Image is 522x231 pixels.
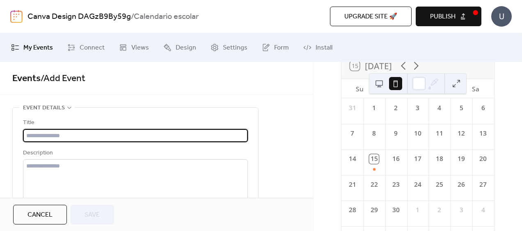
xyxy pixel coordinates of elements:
div: 20 [478,154,488,164]
div: 21 [348,180,357,189]
div: 31 [348,103,357,113]
div: 10 [413,129,422,138]
span: Upgrade site 🚀 [344,12,397,22]
div: 12 [457,129,466,138]
div: 2 [391,103,401,113]
a: Design [157,36,202,59]
span: Views [131,43,149,53]
div: 14 [348,154,357,164]
div: 11 [435,129,444,138]
div: 26 [457,180,466,189]
div: 5 [457,103,466,113]
b: / [131,9,134,25]
span: Event details [23,103,65,113]
button: Cancel [13,205,67,224]
div: 30 [391,205,401,215]
div: 2 [435,205,444,215]
div: 15 [369,154,379,164]
div: 18 [435,154,444,164]
div: 17 [413,154,422,164]
span: / Add Event [41,70,85,88]
div: 16 [391,154,401,164]
div: 1 [369,103,379,113]
div: 29 [369,205,379,215]
div: 3 [457,205,466,215]
a: Settings [204,36,254,59]
a: Connect [61,36,111,59]
div: Su [350,79,369,98]
div: 9 [391,129,401,138]
button: Upgrade site 🚀 [330,7,412,26]
div: 8 [369,129,379,138]
span: Settings [223,43,247,53]
div: 4 [478,205,488,215]
a: Install [297,36,339,59]
div: Title [23,118,246,128]
div: 25 [435,180,444,189]
button: Publish [416,7,481,26]
a: Form [256,36,295,59]
a: My Events [5,36,59,59]
div: 19 [457,154,466,164]
span: Form [274,43,289,53]
div: 27 [478,180,488,189]
div: 24 [413,180,422,189]
span: Cancel [27,210,53,220]
div: 1 [413,205,422,215]
a: Canva Design DAGzB9By59g [27,9,131,25]
span: My Events [23,43,53,53]
div: Description [23,148,246,158]
div: 23 [391,180,401,189]
div: 13 [478,129,488,138]
b: Calendario escolar [134,9,199,25]
span: Design [176,43,196,53]
div: 3 [413,103,422,113]
div: 7 [348,129,357,138]
span: Install [316,43,332,53]
a: Views [113,36,155,59]
div: 4 [435,103,444,113]
div: Sa [466,79,485,98]
div: 22 [369,180,379,189]
a: Events [12,70,41,88]
div: U [491,6,512,27]
span: Publish [430,12,456,22]
span: Connect [80,43,105,53]
img: logo [10,10,23,23]
div: 28 [348,205,357,215]
div: 6 [478,103,488,113]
